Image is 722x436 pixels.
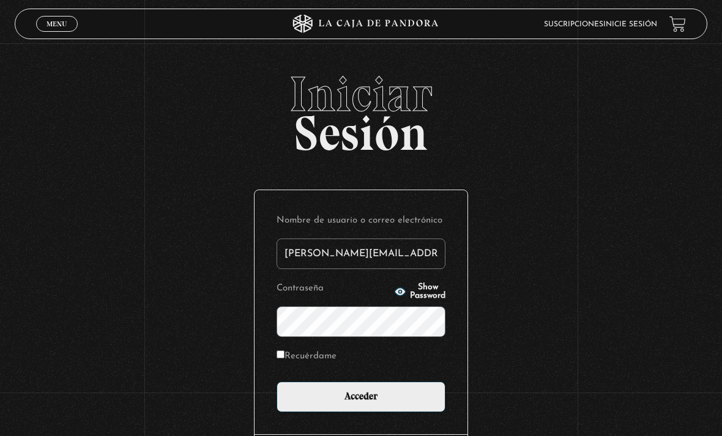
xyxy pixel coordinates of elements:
[277,382,445,412] input: Acceder
[603,21,657,28] a: Inicie sesión
[410,283,445,300] span: Show Password
[277,280,390,297] label: Contraseña
[43,31,72,39] span: Cerrar
[277,348,337,364] label: Recuérdame
[15,70,708,148] h2: Sesión
[15,70,708,119] span: Iniciar
[544,21,603,28] a: Suscripciones
[394,283,445,300] button: Show Password
[277,350,285,358] input: Recuérdame
[277,212,445,229] label: Nombre de usuario o correo electrónico
[47,20,67,28] span: Menu
[669,16,686,32] a: View your shopping cart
